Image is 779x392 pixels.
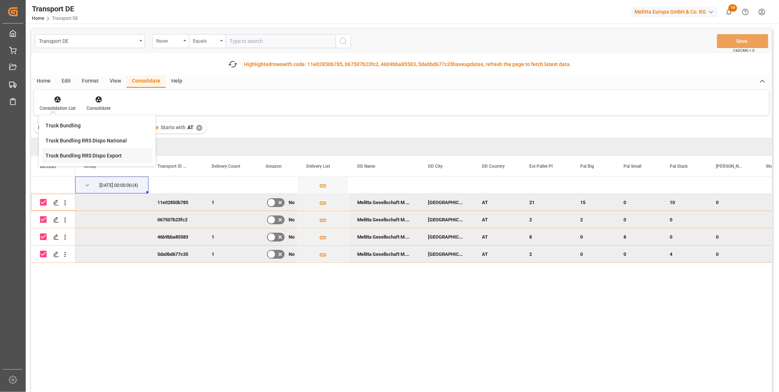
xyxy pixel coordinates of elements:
[520,211,571,228] div: 2
[203,228,257,245] div: 1
[632,5,721,19] button: Melitta Europa GmbH & Co. KG
[716,164,742,169] span: [PERSON_NAME]
[31,228,75,246] div: Press SPACE to deselect this row.
[707,194,757,211] div: 0
[161,124,186,130] span: Starts with
[520,246,571,262] div: 2
[615,194,661,211] div: 0
[87,105,110,112] div: Consolidate
[419,228,473,245] div: [GEOGRAPHIC_DATA]
[99,177,132,194] div: [DATE] 00:00:00
[189,34,226,48] button: open menu
[32,16,44,21] a: Home
[157,164,187,169] span: Transport ID Logward
[733,48,754,53] span: Ctrl/CMD + S
[196,125,202,131] div: ✕
[38,124,53,130] span: Filter :
[35,34,145,48] button: open menu
[615,228,661,245] div: 8
[149,228,203,245] div: 46b9bba85583
[152,34,189,48] button: open menu
[212,164,240,169] span: Delivery Count
[31,75,56,88] div: Home
[670,164,688,169] span: Pal Stack
[473,228,520,245] div: AT
[419,194,473,211] div: [GEOGRAPHIC_DATA]
[39,36,137,45] div: Transport DE
[419,246,473,262] div: [GEOGRAPHIC_DATA]
[56,75,76,88] div: Edit
[336,34,351,48] button: search button
[632,7,718,17] div: Melitta Europa GmbH & Co. KG
[40,105,76,112] div: Consolidation List
[520,194,571,211] div: 21
[187,124,194,130] span: AT
[661,194,707,211] div: 10
[104,75,127,88] div: View
[428,164,443,169] span: DD City
[357,164,375,169] span: DD Name
[453,61,464,67] span: have
[289,194,295,211] span: No
[45,152,122,160] div: Truck Bundling RRS Dispo Export
[166,75,188,88] div: Help
[571,228,615,245] div: 0
[149,211,203,228] div: 067507b23fc2
[661,211,707,228] div: 0
[31,194,75,211] div: Press SPACE to deselect this row.
[721,4,737,20] button: show 18 new notifications
[289,211,295,228] span: No
[737,4,754,20] button: Help Center
[132,177,138,194] span: (4)
[419,211,473,228] div: [GEOGRAPHIC_DATA]
[193,36,218,44] div: Equals
[156,36,181,44] div: Route
[45,122,81,130] div: Truck Bundling
[661,228,707,245] div: 0
[127,75,166,88] div: Consolidate
[289,229,295,246] span: No
[473,246,520,262] div: AT
[203,194,257,211] div: 1
[707,246,757,262] div: 0
[226,34,336,48] input: Type to search
[571,246,615,262] div: 0
[580,164,594,169] span: Pal Big
[482,164,505,169] span: DD Country
[76,75,104,88] div: Format
[571,211,615,228] div: 2
[571,194,615,211] div: 15
[203,246,257,262] div: 1
[717,34,768,48] button: Save
[266,164,282,169] span: Amazon
[271,61,282,67] span: rows
[473,211,520,228] div: AT
[707,228,757,245] div: 0
[31,177,75,194] div: Press SPACE to select this row.
[348,228,419,245] div: Melitta Gesellschaft M.B.H.
[149,246,203,262] div: 5da0bd677c35
[348,246,419,262] div: Melitta Gesellschaft M.B.H.
[348,194,419,211] div: Melitta Gesellschaft M.B.H.
[520,228,571,245] div: 8
[45,137,127,145] div: Truck Bundling RRS Dispo National
[31,246,75,263] div: Press SPACE to deselect this row.
[244,61,571,68] div: Highlighted with code: 11e02850b785, 067507b23fc2, 46b9bba85583, 5da0bd677c35 updates, refresh th...
[306,164,330,169] span: Delivery List
[31,211,75,228] div: Press SPACE to deselect this row.
[661,246,707,262] div: 4
[529,164,553,169] span: Est Pallet Pl
[32,3,78,14] div: Transport DE
[728,4,737,12] span: 18
[149,194,203,211] div: 11e02850b785
[615,246,661,262] div: 0
[348,211,419,228] div: Melitta Gesellschaft M.B.H.
[473,194,520,211] div: AT
[623,164,641,169] span: Pal Small
[289,246,295,263] span: No
[615,211,661,228] div: 0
